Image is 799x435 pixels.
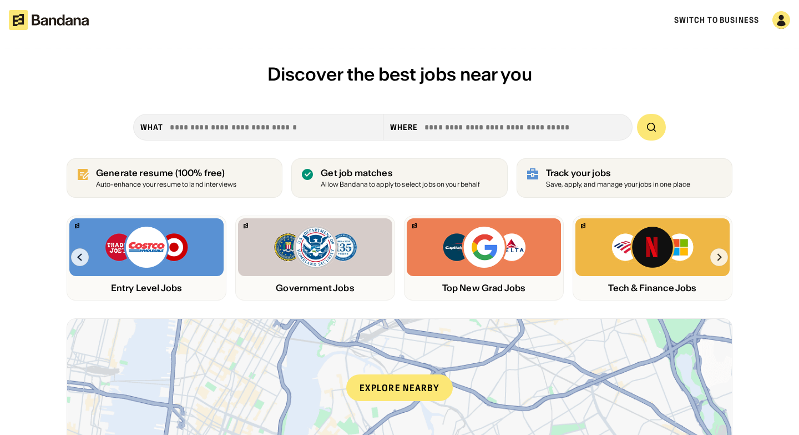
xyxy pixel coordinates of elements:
a: Get job matches Allow Bandana to apply to select jobs on your behalf [291,158,507,198]
img: Right Arrow [710,248,728,266]
img: Trader Joe’s, Costco, Target logos [104,225,189,269]
img: Bandana logo [581,223,585,228]
img: Bandana logo [244,223,248,228]
img: Bandana logo [75,223,79,228]
div: Tech & Finance Jobs [575,283,730,293]
a: Bandana logoTrader Joe’s, Costco, Target logosEntry Level Jobs [67,216,226,301]
a: Track your jobs Save, apply, and manage your jobs in one place [517,158,732,198]
div: Explore nearby [346,374,453,401]
div: Track your jobs [546,168,691,178]
a: Bandana logoFBI, DHS, MWRD logosGovernment Jobs [235,216,395,301]
div: Top New Grad Jobs [407,283,561,293]
div: what [140,122,163,132]
span: Discover the best jobs near you [267,63,532,86]
div: Government Jobs [238,283,392,293]
img: Capital One, Google, Delta logos [442,225,526,269]
img: Bandana logo [412,223,417,228]
div: Generate resume [96,168,236,178]
a: Bandana logoCapital One, Google, Delta logosTop New Grad Jobs [404,216,564,301]
div: Where [390,122,418,132]
a: Bandana logoBank of America, Netflix, Microsoft logosTech & Finance Jobs [573,216,732,301]
div: Auto-enhance your resume to land interviews [96,181,236,188]
div: Get job matches [321,168,480,178]
a: Switch to Business [674,15,759,25]
div: Allow Bandana to apply to select jobs on your behalf [321,181,480,188]
div: Entry Level Jobs [69,283,224,293]
img: Bandana logotype [9,10,89,30]
a: Generate resume (100% free)Auto-enhance your resume to land interviews [67,158,282,198]
img: Left Arrow [71,248,89,266]
span: (100% free) [175,167,225,178]
img: FBI, DHS, MWRD logos [273,225,357,269]
div: Save, apply, and manage your jobs in one place [546,181,691,188]
img: Bank of America, Netflix, Microsoft logos [611,225,695,269]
